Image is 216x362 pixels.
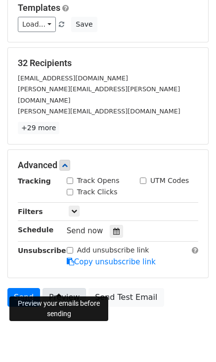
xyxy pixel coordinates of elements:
label: Add unsubscribe link [77,245,149,255]
strong: Schedule [18,226,53,234]
a: +29 more [18,122,59,134]
small: [PERSON_NAME][EMAIL_ADDRESS][PERSON_NAME][DOMAIN_NAME] [18,85,180,104]
a: Load... [18,17,56,32]
a: Send Test Email [88,288,164,307]
strong: Tracking [18,177,51,185]
h5: 32 Recipients [18,58,198,69]
label: UTM Codes [150,176,189,186]
small: [EMAIL_ADDRESS][DOMAIN_NAME] [18,74,128,82]
label: Track Clicks [77,187,118,197]
a: Preview [43,288,86,307]
a: Send [7,288,40,307]
iframe: Chat Widget [167,315,216,362]
label: Track Opens [77,176,120,186]
div: Preview your emails before sending [9,296,108,321]
a: Templates [18,2,60,13]
strong: Unsubscribe [18,247,66,254]
span: Send now [67,226,103,235]
strong: Filters [18,208,43,216]
a: Copy unsubscribe link [67,257,156,266]
h5: Advanced [18,160,198,171]
button: Save [71,17,97,32]
small: [PERSON_NAME][EMAIL_ADDRESS][DOMAIN_NAME] [18,108,180,115]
